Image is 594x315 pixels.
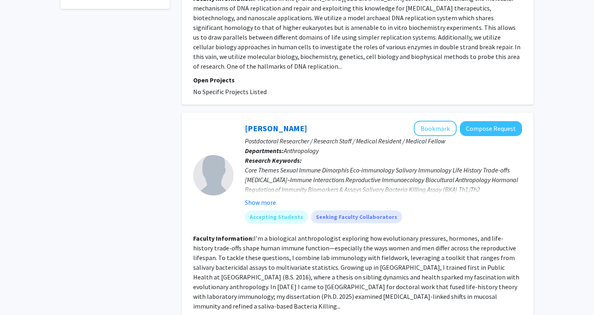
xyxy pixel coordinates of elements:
mat-chip: Accepting Students [245,210,308,223]
b: Departments: [245,147,284,155]
a: [PERSON_NAME] [245,123,307,133]
button: Add Tomasz Nowak to Bookmarks [414,121,457,136]
span: Anthropology [284,147,319,155]
fg-read-more: I’m a biological anthropologist exploring how evolutionary pressures, hormones, and life-history ... [193,234,519,310]
b: Research Keywords: [245,156,302,164]
mat-chip: Seeking Faculty Collaborators [311,210,402,223]
p: Open Projects [193,75,522,85]
p: Postdoctoral Researcher / Research Staff / Medical Resident / Medical Fellow [245,136,522,146]
div: Core Themes Sexual Immune Dimorphis Eco-immunology Salivary Immunology Life History Trade-offs [M... [245,165,522,252]
b: Faculty Information: [193,234,254,242]
span: No Specific Projects Listed [193,88,267,96]
iframe: Chat [6,279,34,309]
button: Show more [245,197,276,207]
button: Compose Request to Tomasz Nowak [460,121,522,136]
